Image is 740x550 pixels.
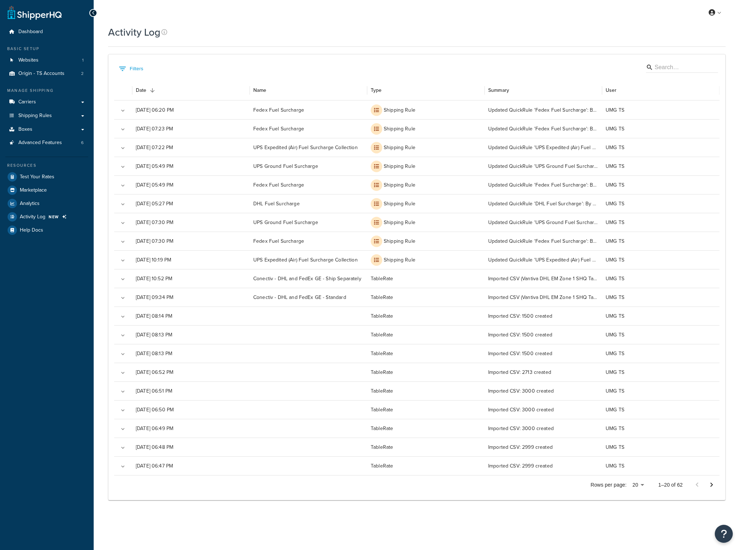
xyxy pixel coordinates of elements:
[485,419,602,438] div: Imported CSV: 3000 created
[132,119,250,138] div: [DATE] 07:23 PM
[250,288,367,307] div: Conectiv - DHL and FedEx GE - Standard
[485,456,602,475] div: Imported CSV: 2999 created
[132,194,250,213] div: [DATE] 05:27 PM
[118,106,128,116] button: Expand
[602,419,719,438] div: UMG TS
[5,95,88,109] a: Carriers
[118,274,128,284] button: Expand
[5,136,88,149] a: Advanced Features 6
[602,250,719,269] div: UMG TS
[602,381,719,400] div: UMG TS
[20,174,54,180] span: Test Your Rates
[132,288,250,307] div: [DATE] 09:34 PM
[18,99,36,105] span: Carriers
[5,88,88,94] div: Manage Shipping
[485,269,602,288] div: Imported CSV (Vantiva DHL EM Zone 1 SHQ Table Sep- 20250616.csv): 16 created in Conectiv - DHL an...
[602,100,719,119] div: UMG TS
[132,269,250,288] div: [DATE] 10:52 PM
[602,307,719,325] div: UMG TS
[658,481,683,488] p: 1–20 of 62
[20,187,47,193] span: Marketplace
[602,269,719,288] div: UMG TS
[485,100,602,119] div: Updated QuickRule 'Fedex Fuel Surcharge': By a Percentage
[602,344,719,363] div: UMG TS
[118,349,128,359] button: Expand
[367,456,485,475] div: TableRate
[367,269,485,288] div: TableRate
[118,237,128,247] button: Expand
[250,119,367,138] div: Fedex Fuel Surcharge
[20,214,45,220] span: Activity Log
[132,232,250,250] div: [DATE] 07:30 PM
[132,157,250,175] div: [DATE] 05:49 PM
[655,63,707,72] input: Search…
[606,86,617,94] div: User
[485,194,602,213] div: Updated QuickRule 'DHL Fuel Surcharge': By a Flat Rate
[250,157,367,175] div: UPS Ground Fuel Surcharge
[253,86,267,94] div: Name
[485,232,602,250] div: Updated QuickRule 'Fedex Fuel Surcharge': By a Percentage
[5,184,88,197] a: Marketplace
[485,381,602,400] div: Imported CSV: 3000 created
[132,344,250,363] div: [DATE] 08:13 PM
[5,224,88,237] a: Help Docs
[485,250,602,269] div: Updated QuickRule 'UPS Expedited (Air) Fuel Surcharge Collection': By a Percentage
[485,400,602,419] div: Imported CSV: 3000 created
[602,400,719,419] div: UMG TS
[5,67,88,80] li: Origins
[602,175,719,194] div: UMG TS
[118,143,128,153] button: Expand
[704,478,719,492] button: Go to next page
[367,307,485,325] div: TableRate
[250,269,367,288] div: Conectiv - DHL and FedEx GE - Ship Separately
[250,194,367,213] div: DHL Fuel Surcharge
[118,218,128,228] button: Expand
[485,325,602,344] div: Imported CSV: 1500 created
[384,125,415,133] p: Shipping Rule
[8,5,62,20] a: ShipperHQ Home
[367,419,485,438] div: TableRate
[384,238,415,245] p: Shipping Rule
[118,405,128,415] button: Expand
[5,67,88,80] a: Origin - TS Accounts 2
[5,25,88,39] li: Dashboard
[5,54,88,67] li: Websites
[117,63,145,75] button: Show filters
[132,250,250,269] div: [DATE] 10:19 PM
[118,162,128,172] button: Expand
[367,381,485,400] div: TableRate
[602,138,719,157] div: UMG TS
[5,54,88,67] a: Websites 1
[602,325,719,344] div: UMG TS
[5,46,88,52] div: Basic Setup
[132,175,250,194] div: [DATE] 05:49 PM
[118,312,128,322] button: Expand
[108,25,160,39] h1: Activity Log
[590,481,627,488] p: Rows per page:
[371,86,382,94] div: Type
[485,157,602,175] div: Updated QuickRule 'UPS Ground Fuel Surcharge': By a Percentage
[118,461,128,471] button: Expand
[18,113,52,119] span: Shipping Rules
[118,255,128,265] button: Expand
[20,227,43,233] span: Help Docs
[602,119,719,138] div: UMG TS
[384,107,415,114] p: Shipping Rule
[5,210,88,223] a: Activity Log NEW
[81,71,84,77] span: 2
[132,307,250,325] div: [DATE] 08:14 PM
[602,456,719,475] div: UMG TS
[132,100,250,119] div: [DATE] 06:20 PM
[602,194,719,213] div: UMG TS
[5,197,88,210] a: Analytics
[384,200,415,207] p: Shipping Rule
[367,288,485,307] div: TableRate
[118,330,128,340] button: Expand
[82,57,84,63] span: 1
[49,214,59,220] span: NEW
[367,363,485,381] div: TableRate
[118,443,128,453] button: Expand
[250,232,367,250] div: Fedex Fuel Surcharge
